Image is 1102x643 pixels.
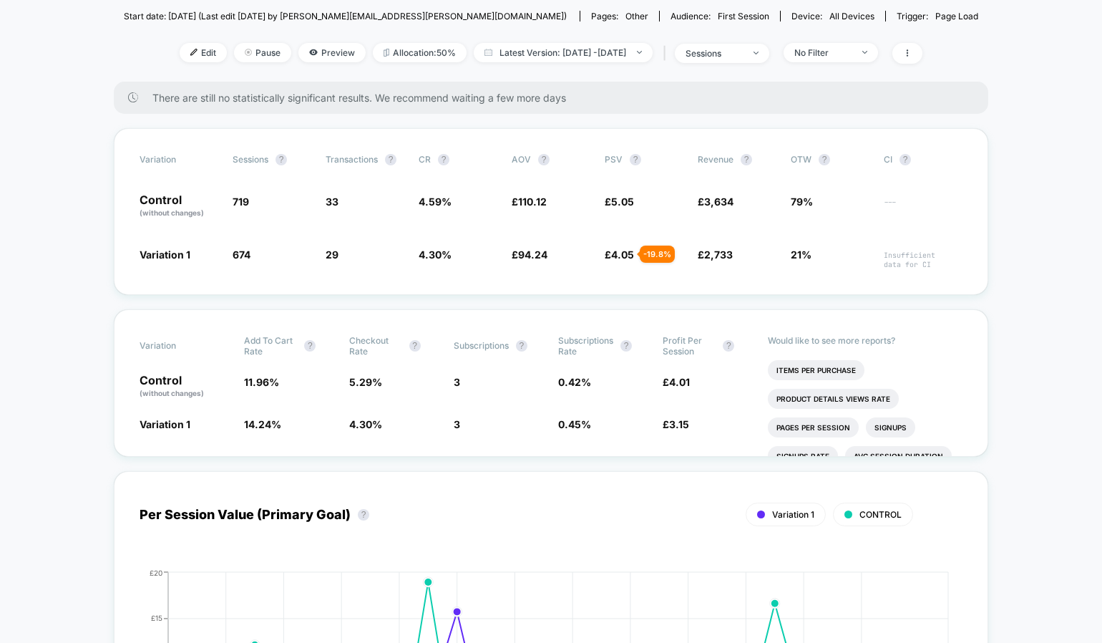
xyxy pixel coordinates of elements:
p: Would like to see more reports? [768,335,963,346]
span: Variation [140,154,218,165]
span: 94.24 [518,248,547,261]
span: 4.30 % [349,418,382,430]
span: 5.29 % [349,376,382,388]
div: Pages: [591,11,648,21]
span: 21% [791,248,811,261]
span: Transactions [326,154,378,165]
span: 3 [454,418,460,430]
button: ? [538,154,550,165]
span: Revenue [698,154,733,165]
span: £ [512,248,547,261]
div: No Filter [794,47,852,58]
span: 4.59 % [419,195,452,208]
div: Trigger: [897,11,978,21]
img: rebalance [384,49,389,57]
span: Page Load [935,11,978,21]
img: end [862,51,867,54]
span: Allocation: 50% [373,43,467,62]
li: Signups Rate [768,446,838,466]
span: AOV [512,154,531,165]
div: - 19.8 % [640,246,675,263]
span: Profit Per Session [663,335,716,357]
span: 14.24 % [244,418,281,430]
span: Sessions [233,154,268,165]
span: --- [884,198,962,218]
div: Audience: [671,11,769,21]
span: £ [605,195,634,208]
span: Add To Cart Rate [244,335,297,357]
button: ? [275,154,287,165]
button: ? [899,154,911,165]
button: ? [438,154,449,165]
span: Preview [298,43,366,62]
button: ? [741,154,752,165]
span: (without changes) [140,208,204,217]
span: CR [419,154,431,165]
span: 4.30 % [419,248,452,261]
li: Items Per Purchase [768,360,864,380]
span: £ [512,195,547,208]
span: Pause [234,43,291,62]
span: Variation 1 [140,418,190,430]
button: ? [304,340,316,352]
span: 5.05 [611,195,634,208]
span: Variation 1 [772,509,814,520]
div: sessions [686,48,743,59]
span: Device: [780,11,885,21]
span: 2,733 [704,248,733,261]
span: £ [663,376,690,388]
span: 674 [233,248,250,261]
span: 79% [791,195,813,208]
span: OTW [791,154,869,165]
li: Signups [866,417,915,437]
img: end [245,49,252,56]
p: Control [140,194,218,218]
img: end [754,52,759,54]
span: £ [698,195,733,208]
li: Product Details Views Rate [768,389,899,409]
li: Avg Session Duration [845,446,952,466]
span: 4.05 [611,248,634,261]
span: CI [884,154,962,165]
li: Pages Per Session [768,417,859,437]
span: other [625,11,648,21]
button: ? [385,154,396,165]
img: calendar [484,49,492,56]
span: | [660,43,675,64]
span: 33 [326,195,338,208]
span: 3,634 [704,195,733,208]
button: ? [409,340,421,352]
span: Subscriptions Rate [558,335,613,357]
span: 29 [326,248,338,261]
span: £ [698,248,733,261]
tspan: £15 [151,614,162,622]
span: 4.01 [669,376,690,388]
span: 719 [233,195,249,208]
button: ? [723,340,734,352]
span: Latest Version: [DATE] - [DATE] [474,43,653,62]
span: 3 [454,376,460,388]
button: ? [819,154,830,165]
span: all devices [829,11,874,21]
span: Edit [180,43,227,62]
span: CONTROL [859,509,902,520]
span: Checkout Rate [349,335,402,357]
span: Variation 1 [140,248,190,261]
span: Start date: [DATE] (Last edit [DATE] by [PERSON_NAME][EMAIL_ADDRESS][PERSON_NAME][DOMAIN_NAME]) [124,11,567,21]
span: £ [605,248,634,261]
img: end [637,51,642,54]
tspan: £20 [150,568,162,576]
span: (without changes) [140,389,204,397]
span: First Session [718,11,769,21]
span: Insufficient data for CI [884,251,962,269]
span: Subscriptions [454,340,509,351]
button: ? [620,340,632,352]
span: There are still no statistically significant results. We recommend waiting a few more days [152,92,960,104]
button: ? [516,340,527,352]
span: PSV [605,154,623,165]
button: ? [630,154,641,165]
img: edit [190,49,198,56]
span: Variation [140,335,218,357]
p: Control [140,374,230,399]
span: 0.45 % [558,418,591,430]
